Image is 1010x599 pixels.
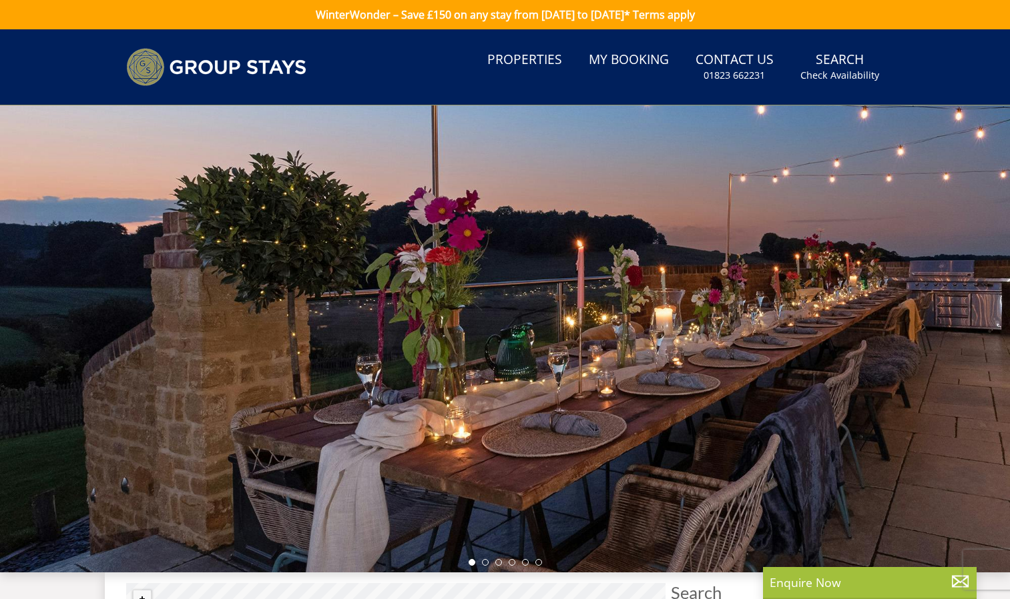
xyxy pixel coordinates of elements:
img: Group Stays [126,48,306,86]
a: My Booking [583,45,674,75]
a: Properties [482,45,567,75]
p: Enquire Now [770,574,970,591]
small: Check Availability [800,69,879,82]
a: SearchCheck Availability [795,45,885,89]
small: 01823 662231 [704,69,765,82]
a: Contact Us01823 662231 [690,45,779,89]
